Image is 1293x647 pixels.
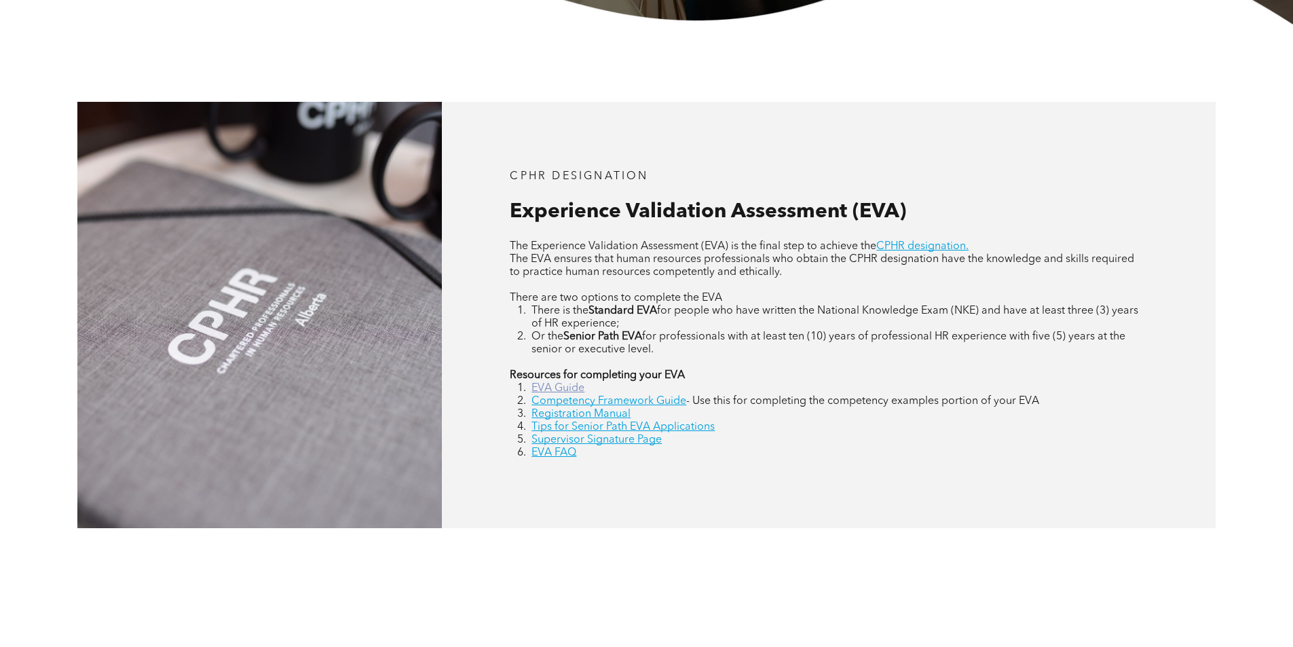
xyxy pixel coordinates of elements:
[531,306,1138,329] span: for people who have written the National Knowledge Exam (NKE) and have at least three (3) years o...
[510,254,1134,278] span: The EVA ensures that human resources professionals who obtain the CPHR designation have the knowl...
[531,435,662,445] a: Supervisor Signature Page
[510,171,648,182] span: CPHR DESIGNATION
[531,383,584,394] a: EVA Guide
[563,331,642,342] strong: Senior Path EVA
[531,422,715,432] a: Tips for Senior Path EVA Applications
[531,306,588,316] span: There is the
[876,241,969,252] a: CPHR designation.
[510,241,876,252] span: The Experience Validation Assessment (EVA) is the final step to achieve the
[510,293,722,303] span: There are two options to complete the EVA
[531,396,686,407] a: Competency Framework Guide
[510,202,906,222] span: Experience Validation Assessment (EVA)
[588,306,657,316] strong: Standard EVA
[510,370,685,381] strong: Resources for completing your EVA
[531,331,563,342] span: Or the
[686,396,1039,407] span: - Use this for completing the competency examples portion of your EVA
[531,409,631,420] a: Registration Manual
[531,447,576,458] a: EVA FAQ
[531,331,1125,355] span: for professionals with at least ten (10) years of professional HR experience with five (5) years ...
